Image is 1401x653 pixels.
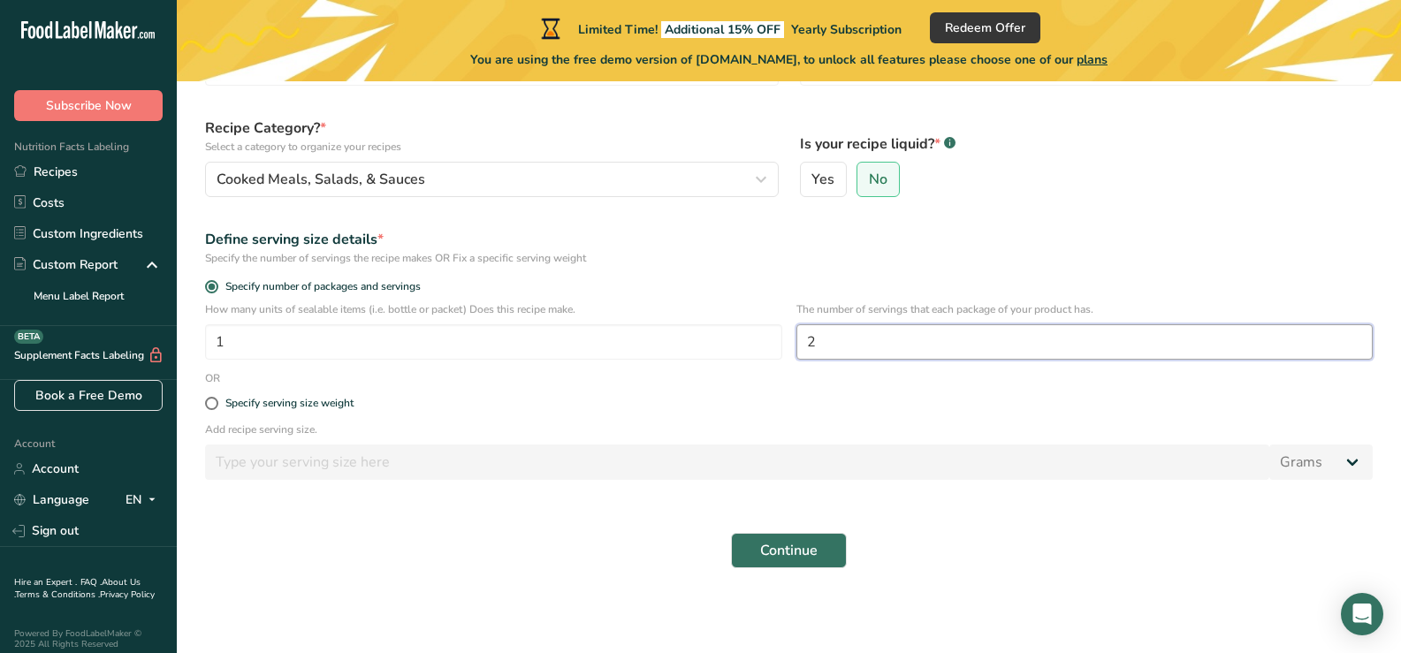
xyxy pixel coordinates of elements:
span: Specify number of packages and servings [218,280,421,293]
div: Open Intercom Messenger [1341,593,1383,635]
div: Define serving size details [205,229,1373,250]
span: Yes [811,171,834,188]
span: Additional 15% OFF [661,21,784,38]
a: Privacy Policy [100,588,155,601]
div: EN [126,490,163,511]
div: Specify the number of servings the recipe makes OR Fix a specific serving weight [205,250,1373,266]
div: Specify serving size weight [225,397,354,410]
span: No [869,171,887,188]
span: plans [1077,51,1108,68]
span: Yearly Subscription [791,21,902,38]
div: Powered By FoodLabelMaker © 2025 All Rights Reserved [14,628,163,649]
label: Recipe Category? [205,118,779,155]
p: How many units of sealable items (i.e. bottle or packet) Does this recipe make. [205,301,782,317]
div: Custom Report [14,255,118,274]
span: Subscribe Now [46,96,132,115]
a: Terms & Conditions . [15,588,100,601]
div: Limited Time! [537,18,902,39]
span: Continue [760,540,818,561]
button: Cooked Meals, Salads, & Sauces [205,162,779,197]
button: Subscribe Now [14,90,163,121]
p: Add recipe serving size. [205,421,1373,437]
a: FAQ . [80,576,102,588]
p: The number of servings that each package of your product has. [796,301,1374,317]
input: Type your serving size here [205,444,1269,480]
a: Hire an Expert . [14,576,77,588]
a: Book a Free Demo [14,380,163,411]
button: Redeem Offer [930,12,1040,43]
label: Is your recipe liquid? [800,133,1374,155]
span: Cooked Meals, Salads, & Sauces [217,169,425,190]
a: About Us . [14,576,141,601]
span: Redeem Offer [945,19,1025,37]
div: BETA [14,330,43,344]
span: You are using the free demo version of [DOMAIN_NAME], to unlock all features please choose one of... [470,50,1108,69]
p: Select a category to organize your recipes [205,139,779,155]
button: Continue [731,533,847,568]
div: OR [194,370,231,386]
a: Language [14,484,89,515]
